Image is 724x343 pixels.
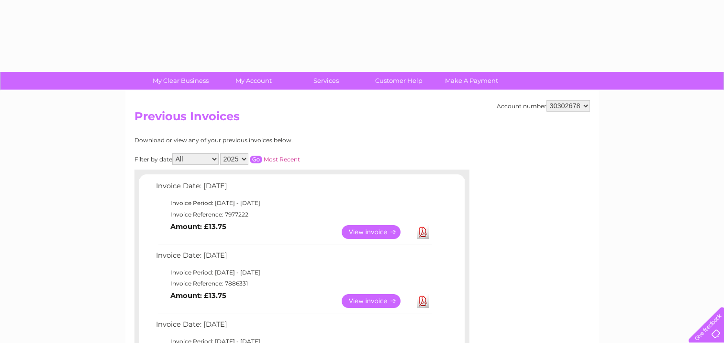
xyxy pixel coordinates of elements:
td: Invoice Period: [DATE] - [DATE] [154,267,434,278]
h2: Previous Invoices [134,110,590,128]
a: Services [287,72,366,90]
a: View [342,225,412,239]
a: Make A Payment [432,72,511,90]
td: Invoice Date: [DATE] [154,180,434,197]
a: My Clear Business [141,72,220,90]
div: Download or view any of your previous invoices below. [134,137,386,144]
td: Invoice Date: [DATE] [154,249,434,267]
div: Account number [497,100,590,112]
a: Download [417,294,429,308]
td: Invoice Reference: 7977222 [154,209,434,220]
a: Customer Help [359,72,438,90]
div: Filter by date [134,153,386,165]
a: My Account [214,72,293,90]
td: Invoice Reference: 7886331 [154,278,434,289]
td: Invoice Period: [DATE] - [DATE] [154,197,434,209]
b: Amount: £13.75 [170,222,226,231]
td: Invoice Date: [DATE] [154,318,434,336]
b: Amount: £13.75 [170,291,226,300]
a: Download [417,225,429,239]
a: View [342,294,412,308]
a: Most Recent [264,156,300,163]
